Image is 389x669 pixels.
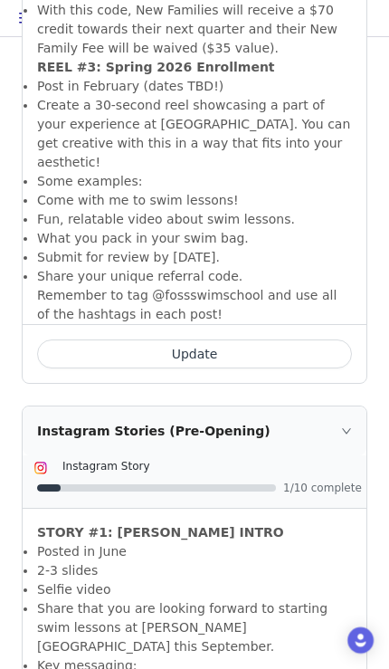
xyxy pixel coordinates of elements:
strong: REEL #3: Spring 2026 Enrollment [37,60,275,74]
li: 2-3 slides [37,561,352,580]
button: Update [37,339,352,368]
div: icon: rightInstagram Stories (Pre-Opening) [23,406,366,455]
li: With this code, New Families will receive a $70 credit towards their next quarter and their New F... [37,1,352,58]
span: 1/10 complete [283,483,356,493]
li: Posted in June [37,542,352,561]
div: Open Intercom Messenger [347,627,374,654]
li: Come with me to swim lessons! [37,191,352,210]
li: What you pack in your swim bag. [37,229,352,248]
li: Create a 30-second reel showcasing a part of your experience at [GEOGRAPHIC_DATA]. You can get cr... [37,96,352,248]
img: Instagram Icon [33,461,48,475]
li: Fun, relatable video about swim lessons. [37,210,352,229]
span: Instagram Story [62,460,150,473]
li: Share your unique referral code. [37,267,352,286]
li: Some examples: [37,172,352,248]
li: Post in February (dates TBD!) [37,77,352,96]
i: icon: right [341,425,352,436]
strong: STORY #1: [PERSON_NAME] INTRO [37,525,284,540]
li: Submit for review by [DATE]. [37,248,352,267]
p: Remember to tag @fossswimschool and use all of the hashtags in each post! [37,286,352,324]
li: Selfie video [37,580,352,599]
